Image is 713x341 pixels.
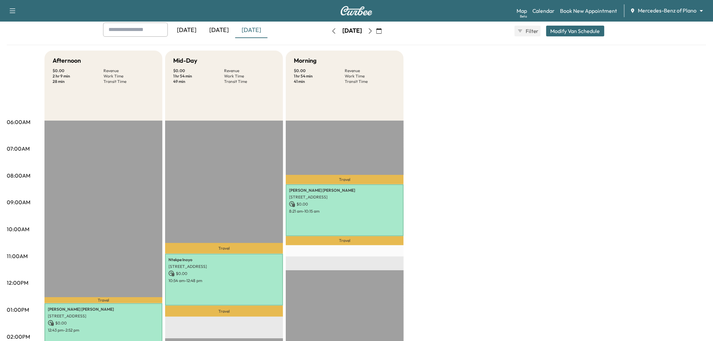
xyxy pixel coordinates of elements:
p: 10:00AM [7,225,29,233]
h5: Morning [294,56,316,65]
p: $ 0.00 [168,271,280,277]
a: Book New Appointment [560,7,617,15]
p: Work Time [224,73,275,79]
p: 41 min [294,79,345,84]
div: [DATE] [170,23,203,38]
p: 28 min [53,79,103,84]
p: 1 hr 54 min [294,73,345,79]
p: Revenue [345,68,396,73]
a: Calendar [532,7,555,15]
span: Filter [526,27,538,35]
p: [STREET_ADDRESS] [48,313,159,319]
h5: Afternoon [53,56,81,65]
p: 01:00PM [7,306,29,314]
p: 06:00AM [7,118,30,126]
p: Travel [286,236,404,245]
p: $ 0.00 [289,201,400,207]
p: 11:00AM [7,252,28,260]
button: Modify Van Schedule [546,26,604,36]
p: 49 min [173,79,224,84]
p: 08:00AM [7,172,30,180]
p: 2 hr 9 min [53,73,103,79]
div: [DATE] [203,23,235,38]
p: Travel [286,175,404,184]
p: Work Time [345,73,396,79]
p: Revenue [224,68,275,73]
p: 8:21 am - 10:15 am [289,209,400,214]
p: Travel [165,306,283,317]
div: [DATE] [342,27,362,35]
p: $ 0.00 [173,68,224,73]
p: [PERSON_NAME] [PERSON_NAME] [289,188,400,193]
div: [DATE] [235,23,268,38]
p: 1 hr 54 min [173,73,224,79]
p: $ 0.00 [53,68,103,73]
p: 12:43 pm - 2:52 pm [48,328,159,333]
p: Transit Time [224,79,275,84]
p: Travel [44,297,162,303]
a: MapBeta [517,7,527,15]
p: [PERSON_NAME] [PERSON_NAME] [48,307,159,312]
button: Filter [515,26,541,36]
p: 09:00AM [7,198,30,206]
p: 02:00PM [7,333,30,341]
p: Transit Time [345,79,396,84]
p: 10:54 am - 12:48 pm [168,278,280,283]
img: Curbee Logo [340,6,373,15]
p: 07:00AM [7,145,30,153]
p: [STREET_ADDRESS] [289,194,400,200]
p: Work Time [103,73,154,79]
p: $ 0.00 [48,320,159,326]
p: Transit Time [103,79,154,84]
h5: Mid-Day [173,56,197,65]
p: Travel [165,243,283,254]
p: 12:00PM [7,279,28,287]
div: Beta [520,14,527,19]
span: Mercedes-Benz of Plano [638,7,697,14]
p: $ 0.00 [294,68,345,73]
p: Ntekpe Inoyo [168,257,280,262]
p: Revenue [103,68,154,73]
p: [STREET_ADDRESS] [168,264,280,269]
